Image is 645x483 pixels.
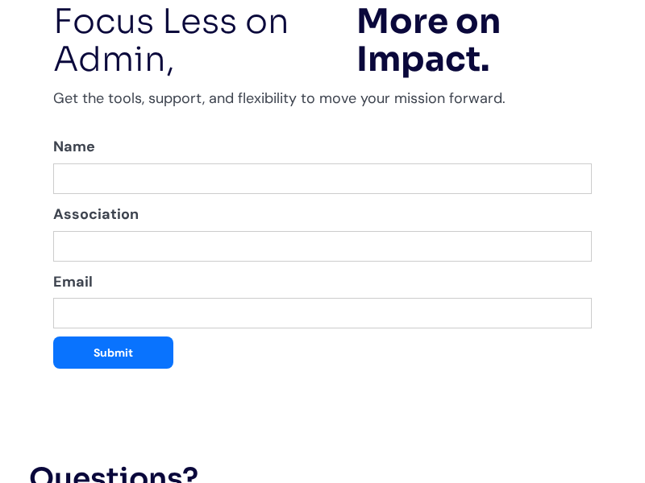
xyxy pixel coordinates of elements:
input: Submit [53,336,173,369]
strong: More on Impact. [356,3,592,77]
form: MW Donations Waitlist [53,134,592,369]
p: Get the tools, support, and flexibility to move your mission forward. [53,86,592,111]
label: Name [53,134,592,159]
h2: Focus Less on Admin, [53,3,592,77]
label: Association [53,202,592,227]
label: Email [53,270,592,295]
